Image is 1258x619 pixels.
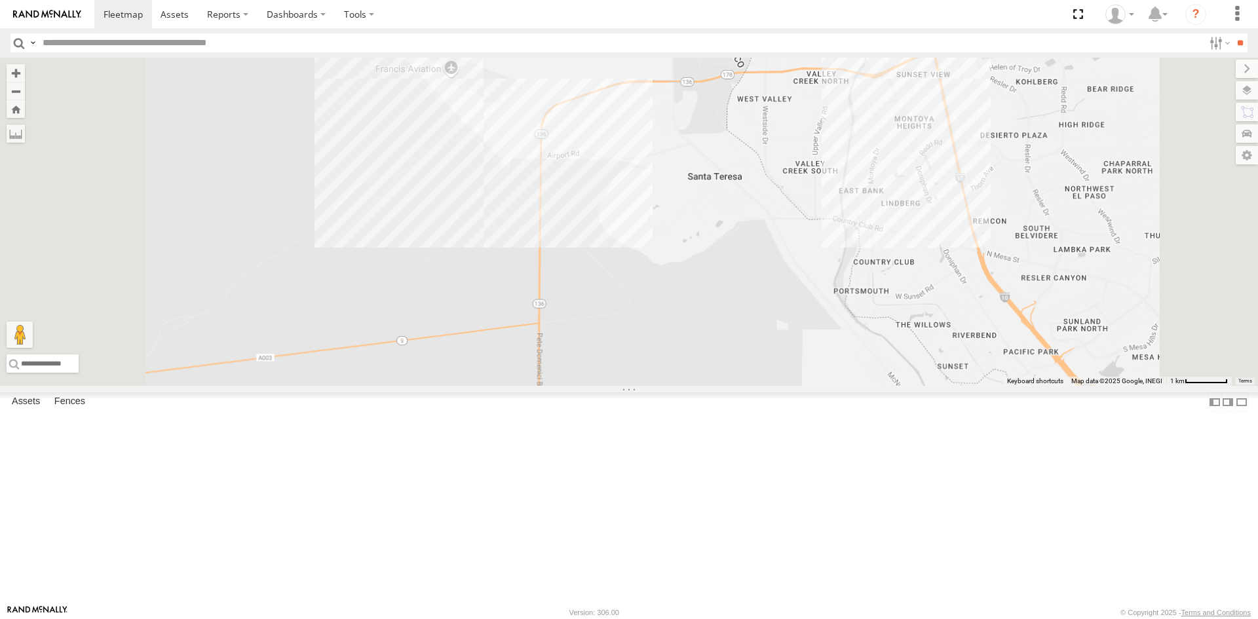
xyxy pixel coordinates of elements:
button: Zoom Home [7,100,25,118]
label: Dock Summary Table to the Right [1221,392,1234,411]
span: 1 km [1170,377,1185,385]
label: Measure [7,124,25,143]
div: © Copyright 2025 - [1120,609,1251,616]
label: Assets [5,393,47,411]
button: Drag Pegman onto the map to open Street View [7,322,33,348]
a: Visit our Website [7,606,67,619]
i: ? [1185,4,1206,25]
button: Zoom in [7,64,25,82]
div: foxconn f [1101,5,1139,24]
label: Map Settings [1236,146,1258,164]
label: Search Filter Options [1204,33,1232,52]
button: Map Scale: 1 km per 62 pixels [1166,377,1232,386]
span: Map data ©2025 Google, INEGI [1071,377,1162,385]
img: rand-logo.svg [13,10,81,19]
label: Fences [48,393,92,411]
button: Keyboard shortcuts [1007,377,1063,386]
a: Terms and Conditions [1181,609,1251,616]
div: Version: 306.00 [569,609,619,616]
button: Zoom out [7,82,25,100]
label: Search Query [28,33,38,52]
label: Dock Summary Table to the Left [1208,392,1221,411]
a: Terms (opens in new tab) [1238,379,1252,384]
label: Hide Summary Table [1235,392,1248,411]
